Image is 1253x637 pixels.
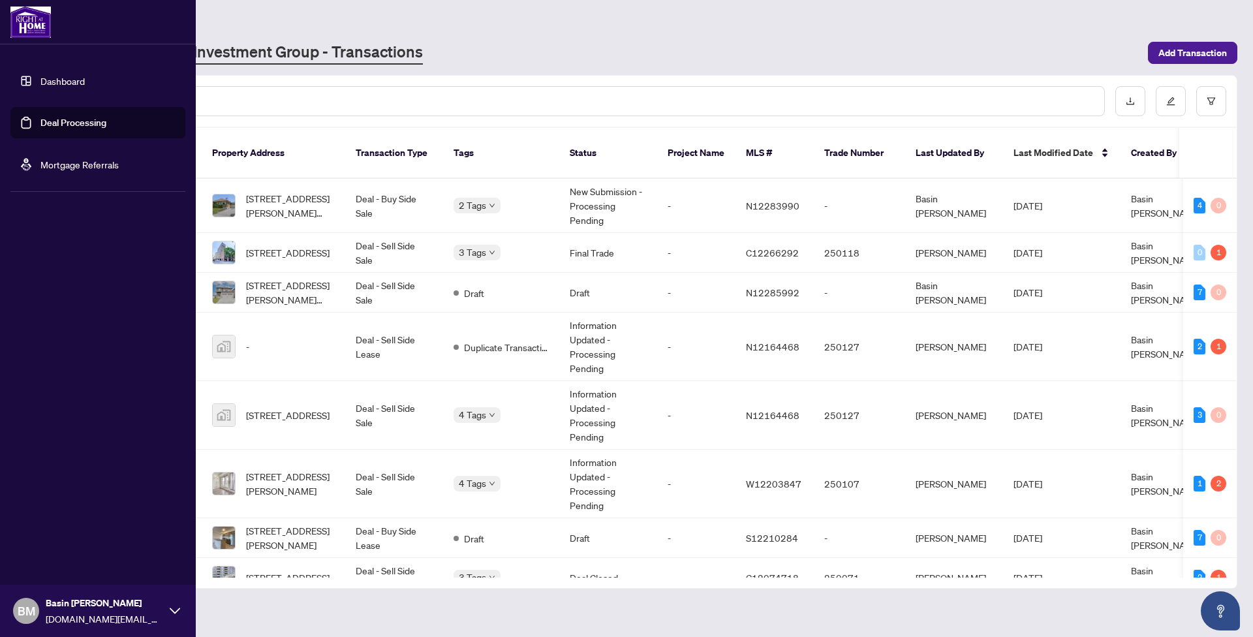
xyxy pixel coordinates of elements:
[905,558,1003,598] td: [PERSON_NAME]
[345,450,443,518] td: Deal - Sell Side Sale
[213,527,235,549] img: thumbnail-img
[657,233,735,273] td: -
[345,558,443,598] td: Deal - Sell Side Sale
[905,381,1003,450] td: [PERSON_NAME]
[1121,128,1199,179] th: Created By
[1194,407,1205,423] div: 3
[40,75,85,87] a: Dashboard
[246,339,249,354] span: -
[213,404,235,426] img: thumbnail-img
[657,128,735,179] th: Project Name
[246,245,330,260] span: [STREET_ADDRESS]
[657,273,735,313] td: -
[1194,339,1205,354] div: 2
[1211,407,1226,423] div: 0
[1196,86,1226,116] button: filter
[489,249,495,256] span: down
[1131,402,1201,428] span: Basin [PERSON_NAME]
[905,450,1003,518] td: [PERSON_NAME]
[559,558,657,598] td: Deal Closed
[746,572,799,583] span: C12074718
[746,287,799,298] span: N12285992
[559,518,657,558] td: Draft
[1131,279,1201,305] span: Basin [PERSON_NAME]
[1013,572,1042,583] span: [DATE]
[1194,530,1205,546] div: 7
[905,233,1003,273] td: [PERSON_NAME]
[443,128,559,179] th: Tags
[657,558,735,598] td: -
[746,341,799,352] span: N12164468
[345,233,443,273] td: Deal - Sell Side Sale
[905,273,1003,313] td: Basin [PERSON_NAME]
[559,179,657,233] td: New Submission - Processing Pending
[213,473,235,495] img: thumbnail-img
[1194,570,1205,585] div: 2
[905,518,1003,558] td: [PERSON_NAME]
[814,179,905,233] td: -
[1194,245,1205,260] div: 0
[814,381,905,450] td: 250127
[746,247,799,258] span: C12266292
[1131,471,1201,497] span: Basin [PERSON_NAME]
[459,407,486,422] span: 4 Tags
[1201,591,1240,630] button: Open asap
[464,531,484,546] span: Draft
[345,128,443,179] th: Transaction Type
[905,313,1003,381] td: [PERSON_NAME]
[1013,247,1042,258] span: [DATE]
[213,194,235,217] img: thumbnail-img
[559,128,657,179] th: Status
[814,558,905,598] td: 250071
[459,198,486,213] span: 2 Tags
[1194,476,1205,491] div: 1
[1211,285,1226,300] div: 0
[1013,146,1093,160] span: Last Modified Date
[1013,478,1042,489] span: [DATE]
[1194,198,1205,213] div: 4
[1211,530,1226,546] div: 0
[1003,128,1121,179] th: Last Modified Date
[1013,200,1042,211] span: [DATE]
[213,281,235,303] img: thumbnail-img
[1166,97,1175,106] span: edit
[246,408,330,422] span: [STREET_ADDRESS]
[489,202,495,209] span: down
[345,273,443,313] td: Deal - Sell Side Sale
[746,409,799,421] span: N12164468
[246,278,335,307] span: [STREET_ADDRESS][PERSON_NAME][PERSON_NAME]
[46,612,163,626] span: [DOMAIN_NAME][EMAIL_ADDRESS][DOMAIN_NAME]
[489,412,495,418] span: down
[559,381,657,450] td: Information Updated - Processing Pending
[1013,532,1042,544] span: [DATE]
[657,313,735,381] td: -
[905,128,1003,179] th: Last Updated By
[657,450,735,518] td: -
[1115,86,1145,116] button: download
[814,128,905,179] th: Trade Number
[345,381,443,450] td: Deal - Sell Side Sale
[657,179,735,233] td: -
[814,233,905,273] td: 250118
[40,159,119,170] a: Mortgage Referrals
[1148,42,1237,64] button: Add Transaction
[459,476,486,491] span: 4 Tags
[10,7,51,38] img: logo
[489,574,495,581] span: down
[1013,287,1042,298] span: [DATE]
[1131,565,1201,591] span: Basin [PERSON_NAME]
[213,567,235,589] img: thumbnail-img
[1158,42,1227,63] span: Add Transaction
[559,233,657,273] td: Final Trade
[1131,334,1201,360] span: Basin [PERSON_NAME]
[1013,409,1042,421] span: [DATE]
[345,179,443,233] td: Deal - Buy Side Sale
[1131,525,1201,551] span: Basin [PERSON_NAME]
[814,313,905,381] td: 250127
[345,518,443,558] td: Deal - Buy Side Lease
[905,179,1003,233] td: Basin [PERSON_NAME]
[459,570,486,585] span: 3 Tags
[40,117,106,129] a: Deal Processing
[246,469,335,498] span: [STREET_ADDRESS][PERSON_NAME]
[1211,570,1226,585] div: 1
